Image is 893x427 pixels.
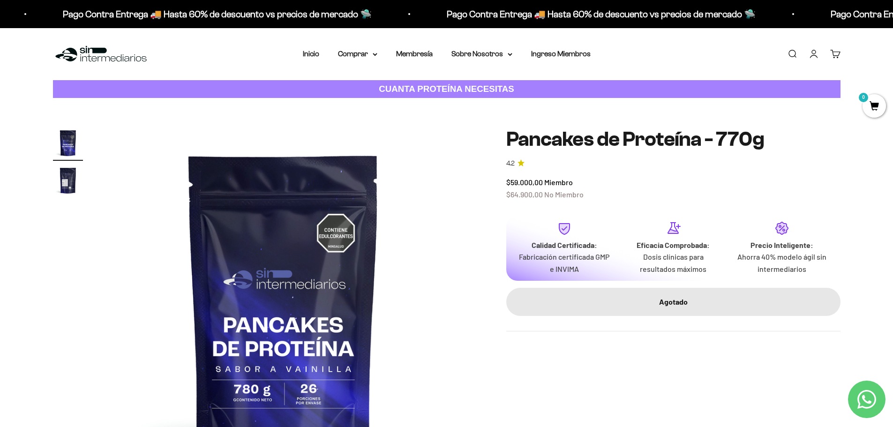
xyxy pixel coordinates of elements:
[11,45,194,61] div: Más información sobre los ingredientes
[863,102,886,112] a: 0
[53,128,83,158] img: Pancakes de Proteína - 770g
[544,178,573,187] span: Miembro
[48,7,357,22] p: Pago Contra Entrega 🚚 Hasta 60% de descuento vs precios de mercado 🛸
[379,84,514,94] strong: CUANTA PROTEÍNA NECESITAS
[152,141,194,157] button: Enviar
[858,92,869,103] mark: 0
[338,48,377,60] summary: Comprar
[544,190,584,199] span: No Miembro
[626,251,720,275] p: Dosis clínicas para resultados máximos
[432,7,741,22] p: Pago Contra Entrega 🚚 Hasta 60% de descuento vs precios de mercado 🛸
[506,128,840,150] h1: Pancakes de Proteína - 770g
[11,101,194,117] div: Un video del producto
[11,15,194,37] p: ¿Qué te haría sentir más seguro de comprar este producto?
[518,251,611,275] p: Fabricación certificada GMP e INVIMA
[532,240,597,249] strong: Calidad Certificada:
[506,190,543,199] span: $64.900,00
[53,165,83,198] button: Ir al artículo 2
[153,141,193,157] span: Enviar
[735,251,829,275] p: Ahorra 40% modelo ágil sin intermediarios
[451,48,512,60] summary: Sobre Nosotros
[303,50,319,58] a: Inicio
[525,296,822,308] div: Agotado
[11,63,194,80] div: Reseñas de otros clientes
[11,82,194,98] div: Una promoción especial
[53,165,83,195] img: Pancakes de Proteína - 770g
[750,240,813,249] strong: Precio Inteligente:
[396,50,433,58] a: Membresía
[506,288,840,316] button: Agotado
[506,158,515,169] span: 4.2
[53,80,840,98] a: CUANTA PROTEÍNA NECESITAS
[53,128,83,161] button: Ir al artículo 1
[531,50,591,58] a: Ingreso Miembros
[637,240,710,249] strong: Eficacia Comprobada:
[506,178,543,187] span: $59.000,00
[506,158,840,169] a: 4.24.2 de 5.0 estrellas
[11,120,194,136] div: Un mejor precio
